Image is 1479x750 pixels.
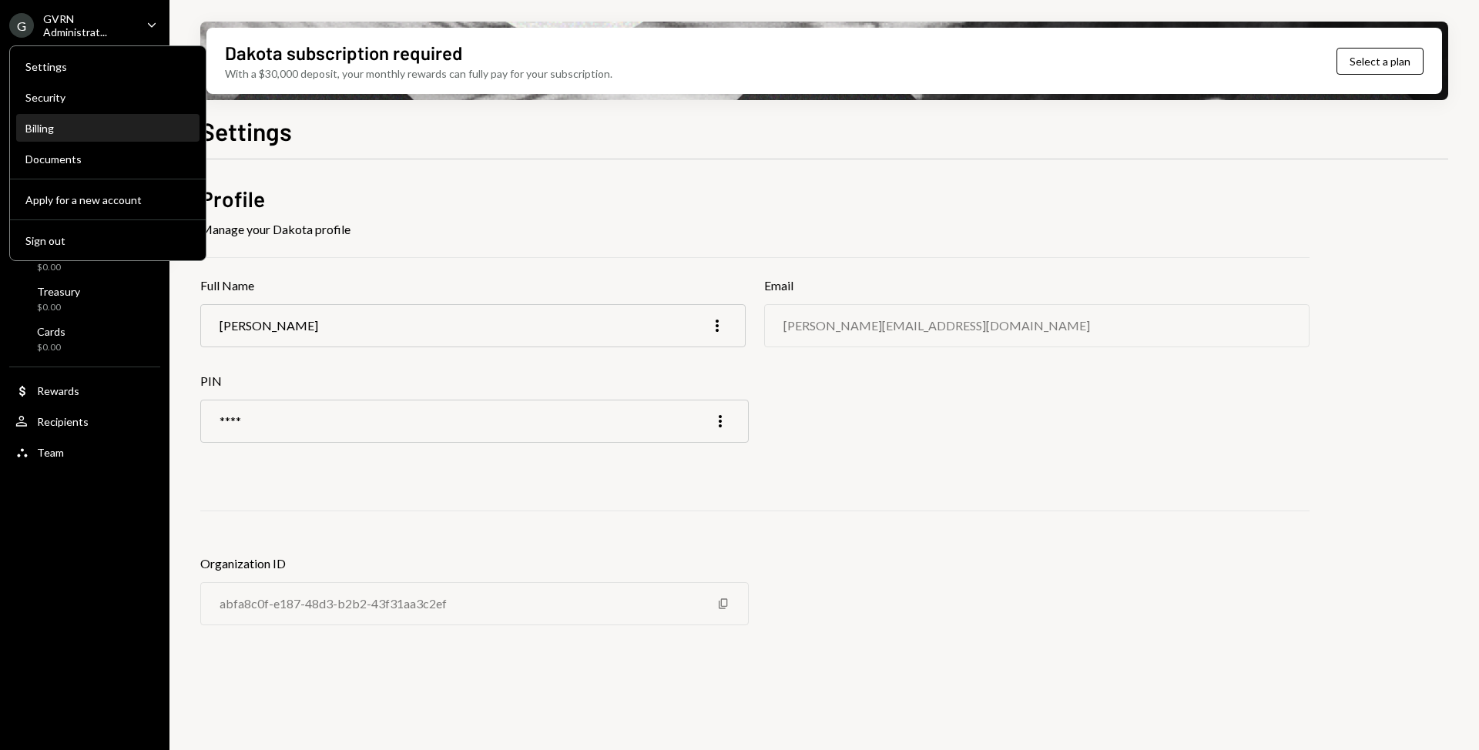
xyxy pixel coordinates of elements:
[200,554,749,573] h3: Organization ID
[200,116,292,146] h1: Settings
[225,65,612,82] div: With a $30,000 deposit, your monthly rewards can fully pay for your subscription.
[43,12,134,39] div: GVRN Administrat...
[25,152,190,166] div: Documents
[16,114,200,142] a: Billing
[220,318,318,333] div: [PERSON_NAME]
[220,596,447,611] div: abfa8c0f-e187-48d3-b2b2-43f31aa3c2ef
[225,40,462,65] div: Dakota subscription required
[37,285,80,298] div: Treasury
[764,276,1310,295] h3: Email
[25,122,190,135] div: Billing
[200,372,749,390] h3: PIN
[9,320,160,357] a: Cards$0.00
[37,384,79,397] div: Rewards
[9,280,160,317] a: Treasury$0.00
[9,13,34,38] div: G
[25,193,190,206] div: Apply for a new account
[37,415,89,428] div: Recipients
[1336,48,1424,75] button: Select a plan
[37,261,74,274] div: $0.00
[16,186,200,214] button: Apply for a new account
[16,227,200,255] button: Sign out
[37,301,80,314] div: $0.00
[16,145,200,172] a: Documents
[9,438,160,466] a: Team
[16,83,200,111] a: Security
[9,377,160,404] a: Rewards
[200,184,1310,214] h2: Profile
[9,407,160,435] a: Recipients
[200,220,1310,239] div: Manage your Dakota profile
[200,276,746,295] h3: Full Name
[25,234,190,247] div: Sign out
[25,91,190,104] div: Security
[37,341,65,354] div: $0.00
[16,52,200,80] a: Settings
[37,325,65,338] div: Cards
[25,60,190,73] div: Settings
[37,446,64,459] div: Team
[783,318,1090,333] div: [PERSON_NAME][EMAIL_ADDRESS][DOMAIN_NAME]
